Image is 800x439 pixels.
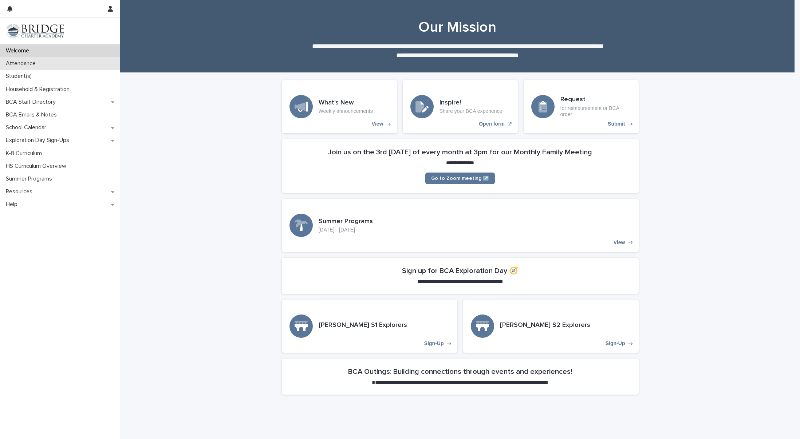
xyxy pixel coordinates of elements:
a: Open form [403,80,518,133]
p: Open form [479,121,505,127]
p: for reimbursement or BCA order [560,105,631,118]
h3: Inspire! [440,99,503,107]
p: Weekly announcements [319,108,373,114]
h2: Sign up for BCA Exploration Day 🧭 [402,266,518,275]
p: BCA Staff Directory [3,99,62,106]
h3: Request [560,96,631,104]
img: V1C1m3IdTEidaUdm9Hs0 [6,24,64,38]
p: Welcome [3,47,35,54]
h2: BCA Outings: Building connections through events and experiences! [348,367,572,376]
p: Exploration Day Sign-Ups [3,137,75,144]
p: Submit [608,121,625,127]
p: Student(s) [3,73,38,80]
a: Sign-Up [463,300,639,353]
p: HS Curriculum Overview [3,163,72,170]
p: Sign-Up [606,340,625,347]
p: View [614,240,625,246]
a: View [282,199,639,252]
p: Household & Registration [3,86,75,93]
h3: [PERSON_NAME] S1 Explorers [319,321,407,329]
p: Share your BCA experience [440,108,503,114]
h3: Summer Programs [319,218,373,226]
h3: [PERSON_NAME] S2 Explorers [500,321,590,329]
p: BCA Emails & Notes [3,111,63,118]
a: View [282,80,397,133]
p: View [372,121,383,127]
h3: What's New [319,99,373,107]
p: [DATE] - [DATE] [319,227,373,233]
h2: Join us on the 3rd [DATE] of every month at 3pm for our Monthly Family Meeting [328,148,592,157]
p: Help [3,201,23,208]
span: Go to Zoom meeting ↗️ [431,176,489,181]
p: Summer Programs [3,175,58,182]
h1: Our Mission [279,19,636,36]
p: School Calendar [3,124,52,131]
a: Submit [524,80,639,133]
p: Resources [3,188,38,195]
a: Sign-Up [282,300,457,353]
p: K-8 Curriculum [3,150,48,157]
p: Sign-Up [424,340,444,347]
a: Go to Zoom meeting ↗️ [425,173,495,184]
p: Attendance [3,60,42,67]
